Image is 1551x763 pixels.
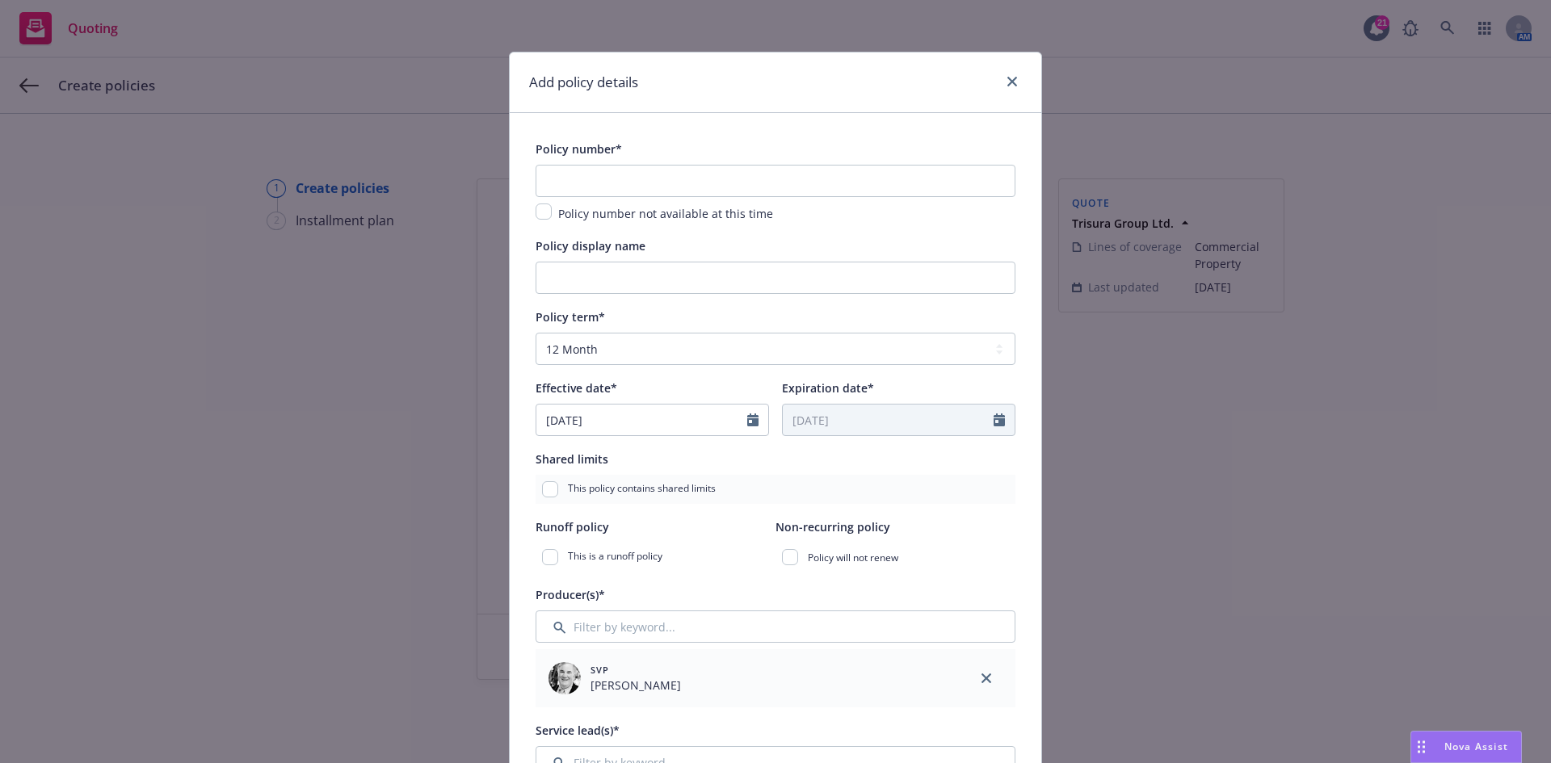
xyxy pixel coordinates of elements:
span: SVP [591,663,681,677]
span: Policy number not available at this time [558,206,773,221]
img: employee photo [549,662,581,694]
input: MM/DD/YYYY [536,405,747,435]
input: MM/DD/YYYY [783,405,994,435]
span: Shared limits [536,451,608,467]
a: close [1002,72,1022,91]
div: Policy will not renew [775,543,1015,572]
span: Nova Assist [1444,740,1508,753]
span: Policy term* [536,309,605,325]
div: This policy contains shared limits [536,475,1015,504]
span: Policy number* [536,141,622,157]
div: This is a runoff policy [536,543,775,572]
span: Producer(s)* [536,587,605,602]
button: Nova Assist [1410,731,1522,763]
input: Filter by keyword... [536,610,1015,643]
span: Runoff policy [536,519,609,535]
span: Effective date* [536,380,617,396]
div: Drag to move [1411,732,1431,762]
h1: Add policy details [529,72,638,93]
span: Service lead(s)* [536,723,620,738]
a: close [977,669,996,688]
span: Expiration date* [782,380,874,396]
span: [PERSON_NAME] [591,677,681,694]
span: Non-recurring policy [775,519,890,535]
svg: Calendar [994,413,1005,426]
span: Policy display name [536,238,645,254]
svg: Calendar [747,413,759,426]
